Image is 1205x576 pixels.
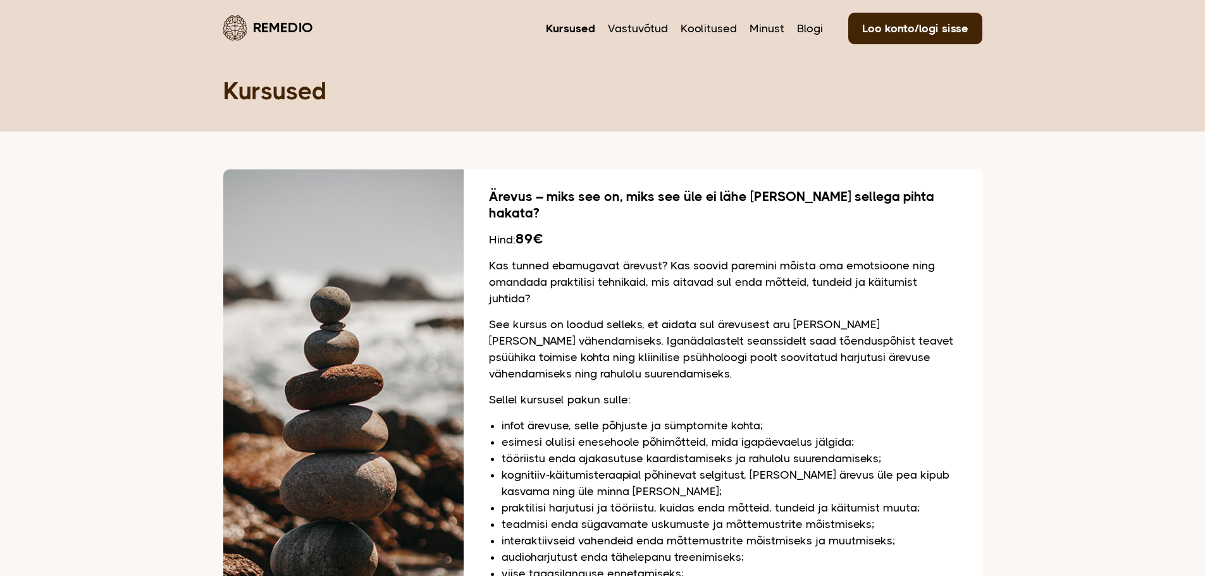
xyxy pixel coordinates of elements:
[502,434,957,450] li: esimesi olulisi enesehoole põhimõtteid, mida igapäevaelus jälgida;
[516,231,543,247] b: 89€
[489,391,957,408] p: Sellel kursusel pakun sulle:
[608,20,668,37] a: Vastuvõtud
[502,417,957,434] li: infot ärevuse, selle põhjuste ja sümptomite kohta;
[502,516,957,532] li: teadmisi enda sügavamate uskumuste ja mõttemustrite mõistmiseks;
[750,20,784,37] a: Minust
[502,532,957,549] li: interaktiivseid vahendeid enda mõttemustrite mõistmiseks ja muutmiseks;
[546,20,595,37] a: Kursused
[223,76,982,106] h1: Kursused
[681,20,737,37] a: Koolitused
[502,499,957,516] li: praktilisi harjutusi ja tööriistu, kuidas enda mõtteid, tundeid ja käitumist muuta;
[848,13,982,44] a: Loo konto/logi sisse
[489,231,957,248] div: Hind:
[502,450,957,467] li: tööriistu enda ajakasutuse kaardistamiseks ja rahulolu suurendamiseks;
[489,188,957,221] h2: Ärevus – miks see on, miks see üle ei lähe [PERSON_NAME] sellega pihta hakata?
[502,549,957,565] li: audioharjutust enda tähelepanu treenimiseks;
[489,257,957,307] p: Kas tunned ebamugavat ärevust? Kas soovid paremini mõista oma emotsioone ning omandada praktilisi...
[797,20,823,37] a: Blogi
[502,467,957,499] li: kognitiiv-käitumisteraapial põhinevat selgitust, [PERSON_NAME] ärevus üle pea kipub kasvama ning ...
[489,316,957,382] p: See kursus on loodud selleks, et aidata sul ärevusest aru [PERSON_NAME] [PERSON_NAME] vähendamise...
[223,13,313,42] a: Remedio
[223,15,247,40] img: Remedio logo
